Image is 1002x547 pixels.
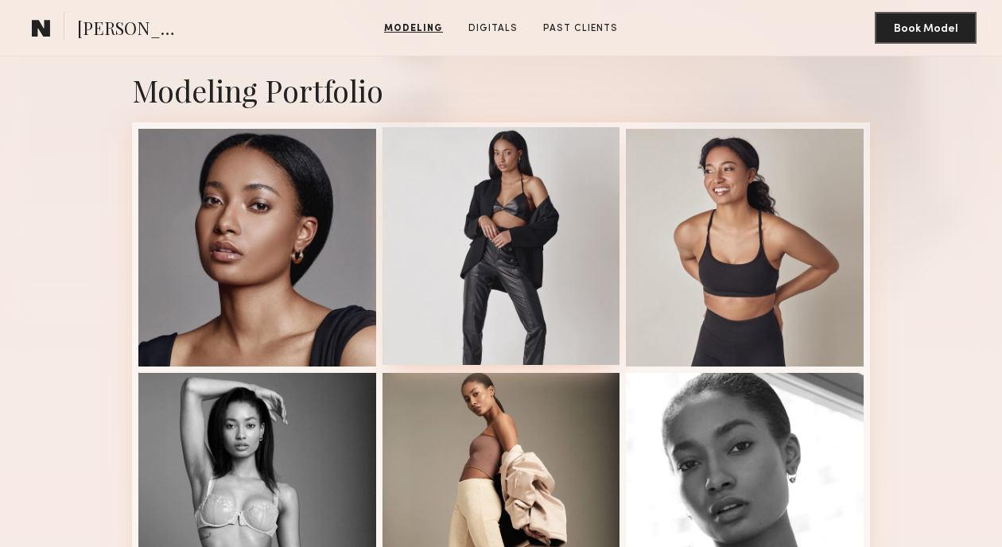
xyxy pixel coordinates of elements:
a: Book Model [875,21,977,34]
a: Digitals [462,21,524,36]
a: Modeling [378,21,449,36]
div: Modeling Portfolio [132,70,870,110]
span: [PERSON_NAME] [77,16,188,44]
a: Past Clients [537,21,624,36]
button: Book Model [875,12,977,44]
